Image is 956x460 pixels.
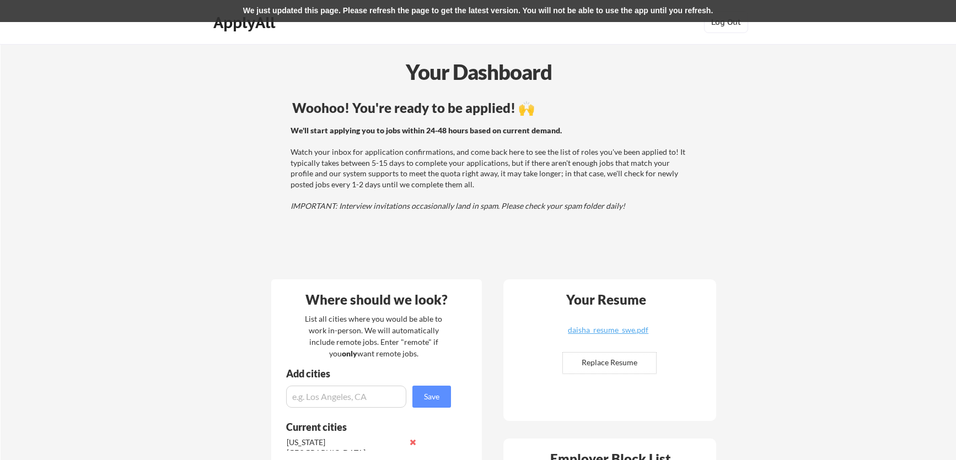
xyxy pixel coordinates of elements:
[412,386,451,408] button: Save
[551,293,660,306] div: Your Resume
[213,13,278,32] div: ApplyAll
[292,101,690,115] div: Woohoo! You're ready to be applied! 🙌
[286,369,454,378] div: Add cities
[704,11,748,33] button: Log Out
[342,349,357,358] strong: only
[291,201,625,210] em: IMPORTANT: Interview invitations occasionally land in spam. Please check your spam folder daily!
[286,422,439,432] div: Current cities
[291,125,688,212] div: Watch your inbox for application confirmations, and come back here to see the list of roles you'v...
[298,313,449,359] div: List all cities where you would be able to work in-person. We will automatically include remote j...
[287,437,403,458] div: [US_STATE][GEOGRAPHIC_DATA]
[274,293,479,306] div: Where should we look?
[1,56,956,88] div: Your Dashboard
[291,126,562,135] strong: We'll start applying you to jobs within 24-48 hours based on current demand.
[286,386,406,408] input: e.g. Los Angeles, CA
[543,326,674,334] div: daisha_resume_swe.pdf
[543,326,674,343] a: daisha_resume_swe.pdf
